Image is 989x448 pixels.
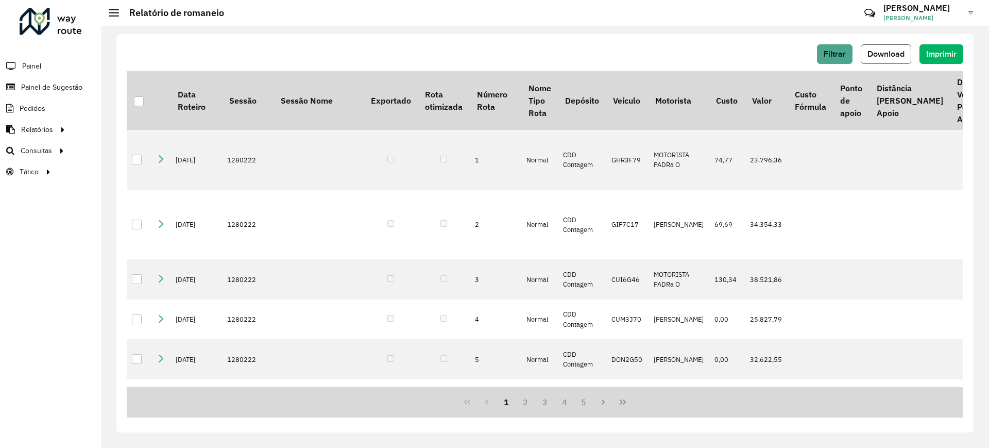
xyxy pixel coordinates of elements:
[521,339,558,379] td: Normal
[558,379,606,420] td: CDD Contagem
[709,71,745,130] th: Custo
[817,44,852,64] button: Filtrar
[470,130,521,190] td: 1
[649,130,709,190] td: MOTORISTA PADRa O
[222,71,274,130] th: Sessão
[869,71,950,130] th: Distância [PERSON_NAME] Apoio
[470,190,521,259] td: 2
[521,259,558,300] td: Normal
[470,300,521,340] td: 4
[497,392,516,412] button: 1
[170,71,222,130] th: Data Roteiro
[170,300,222,340] td: [DATE]
[558,300,606,340] td: CDD Contagem
[709,339,745,379] td: 0,00
[649,71,709,130] th: Motorista
[613,392,633,412] button: Last Page
[222,379,274,420] td: 1280222
[649,379,709,420] td: [PERSON_NAME]
[21,145,52,156] span: Consultas
[709,300,745,340] td: 0,00
[470,259,521,300] td: 3
[883,3,961,13] h3: [PERSON_NAME]
[558,190,606,259] td: CDD Contagem
[709,379,745,420] td: 129,49
[558,71,606,130] th: Depósito
[516,392,535,412] button: 2
[470,379,521,420] td: 6
[745,190,788,259] td: 34.354,33
[745,130,788,190] td: 23.796,36
[170,130,222,190] td: [DATE]
[274,71,364,130] th: Sessão Nome
[745,339,788,379] td: 32.622,55
[859,2,881,24] a: Contato Rápido
[222,190,274,259] td: 1280222
[521,300,558,340] td: Normal
[119,7,224,19] h2: Relatório de romaneio
[745,379,788,420] td: 29.234,01
[521,130,558,190] td: Normal
[606,130,649,190] td: GHR3F79
[606,259,649,300] td: CUI6G46
[170,379,222,420] td: [DATE]
[558,259,606,300] td: CDD Contagem
[883,13,961,23] span: [PERSON_NAME]
[170,259,222,300] td: [DATE]
[470,71,521,130] th: Número Rota
[521,190,558,259] td: Normal
[222,259,274,300] td: 1280222
[222,130,274,190] td: 1280222
[558,130,606,190] td: CDD Contagem
[574,392,594,412] button: 5
[867,49,905,58] span: Download
[861,44,911,64] button: Download
[20,103,45,114] span: Pedidos
[21,82,82,93] span: Painel de Sugestão
[418,71,469,130] th: Rota otimizada
[222,339,274,379] td: 1280222
[709,259,745,300] td: 130,34
[649,259,709,300] td: MOTORISTA PADRa O
[20,167,39,177] span: Tático
[364,71,418,130] th: Exportado
[170,339,222,379] td: [DATE]
[535,392,555,412] button: 3
[833,71,869,130] th: Ponto de apoio
[919,44,963,64] button: Imprimir
[649,300,709,340] td: [PERSON_NAME]
[593,392,613,412] button: Next Page
[745,71,788,130] th: Valor
[824,49,846,58] span: Filtrar
[606,339,649,379] td: DON2G50
[649,190,709,259] td: [PERSON_NAME]
[222,300,274,340] td: 1280222
[745,300,788,340] td: 25.827,79
[521,71,558,130] th: Nome Tipo Rota
[926,49,957,58] span: Imprimir
[606,190,649,259] td: GIF7C17
[709,130,745,190] td: 74,77
[555,392,574,412] button: 4
[606,71,649,130] th: Veículo
[521,379,558,420] td: Normal
[606,300,649,340] td: CUM3J70
[558,339,606,379] td: CDD Contagem
[745,259,788,300] td: 38.521,86
[788,71,833,130] th: Custo Fórmula
[709,190,745,259] td: 69,69
[170,190,222,259] td: [DATE]
[649,339,709,379] td: [PERSON_NAME]
[22,61,41,72] span: Painel
[606,379,649,420] td: GJK5B69
[470,339,521,379] td: 5
[21,124,53,135] span: Relatórios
